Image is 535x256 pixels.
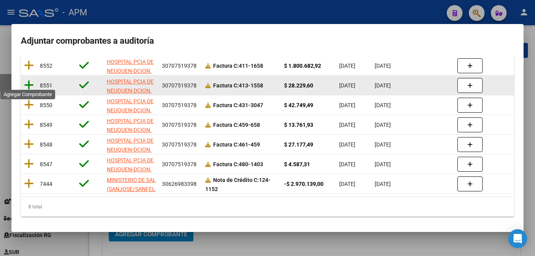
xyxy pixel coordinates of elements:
span: [DATE] [339,102,355,108]
span: [DATE] [339,122,355,128]
span: HOSPITAL PCIA DE NEUQUEN-DCION. ADM. DE LA SUBS. DE SALUD PCIA. DE NEUQUEN [107,137,154,180]
strong: $ 4.587,31 [284,161,310,167]
span: 30707519378 [162,82,197,89]
span: Factura C: [213,63,239,69]
strong: 459-658 [213,122,260,128]
span: 7444 [40,181,52,187]
span: [DATE] [375,161,391,167]
span: 30707519378 [162,63,197,69]
span: HOSPITAL PCIA DE NEUQUEN-DCION. ADM. DE LA SUBS. DE SALUD PCIA. DE NEUQUEN [107,59,154,101]
span: [DATE] [339,161,355,167]
span: [DATE] [339,63,355,69]
span: 30707519378 [162,161,197,167]
span: 30707519378 [162,122,197,128]
span: HOSPITAL PCIA DE NEUQUEN-DCION. ADM. DE LA SUBS. DE SALUD PCIA. DE NEUQUEN [107,98,154,140]
strong: 124-1152 [205,177,271,192]
div: 8 total [21,197,514,217]
span: 8550 [40,102,52,108]
span: [DATE] [375,63,391,69]
span: Factura C: [213,82,239,89]
span: [DATE] [339,181,355,187]
strong: $ 28.229,60 [284,82,313,89]
span: 8548 [40,141,52,148]
h2: Adjuntar comprobantes a auditoría [21,33,514,48]
span: [DATE] [339,141,355,148]
span: Factura C: [213,161,239,167]
strong: 480-1403 [213,161,263,167]
span: 8551 [40,82,52,89]
span: HOSPITAL PCIA DE NEUQUEN-DCION. ADM. DE LA SUBS. DE SALUD PCIA. DE NEUQUEN [107,118,154,160]
span: [DATE] [375,102,391,108]
strong: -$ 2.970.139,00 [284,181,323,187]
strong: 411-1658 [213,63,263,69]
span: 8549 [40,122,52,128]
span: Factura C: [213,122,239,128]
span: 8552 [40,63,52,69]
span: Factura C: [213,141,239,148]
strong: 431-3047 [213,102,263,108]
span: [DATE] [375,141,391,148]
span: Factura C: [213,102,239,108]
strong: $ 27.177,49 [284,141,313,148]
span: [DATE] [375,181,391,187]
span: [DATE] [339,82,355,89]
strong: $ 13.761,93 [284,122,313,128]
span: 30626983398 [162,181,197,187]
span: Nota de Crédito C: [213,177,259,183]
span: [DATE] [375,122,391,128]
span: 8547 [40,161,52,167]
div: Open Intercom Messenger [508,229,527,248]
span: [DATE] [375,82,391,89]
span: 30707519378 [162,102,197,108]
strong: $ 42.749,49 [284,102,313,108]
span: HOSPITAL PCIA DE NEUQUEN-DCION. ADM. DE LA SUBS. DE SALUD PCIA. DE NEUQUEN [107,157,154,199]
span: 30707519378 [162,141,197,148]
span: MINISTERIO DE SALUD PCIA (SANJOSE/SANFELIPE/MATERNOINFANTIL/INTERZONAL DE AGUDOS/CARLOTTO/SAMO RE... [107,177,251,201]
strong: 413-1558 [213,82,263,89]
strong: 461-459 [213,141,260,148]
span: HOSPITAL PCIA DE NEUQUEN-DCION. ADM. DE LA SUBS. DE SALUD PCIA. DE NEUQUEN [107,78,154,121]
strong: $ 1.800.682,92 [284,63,321,69]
